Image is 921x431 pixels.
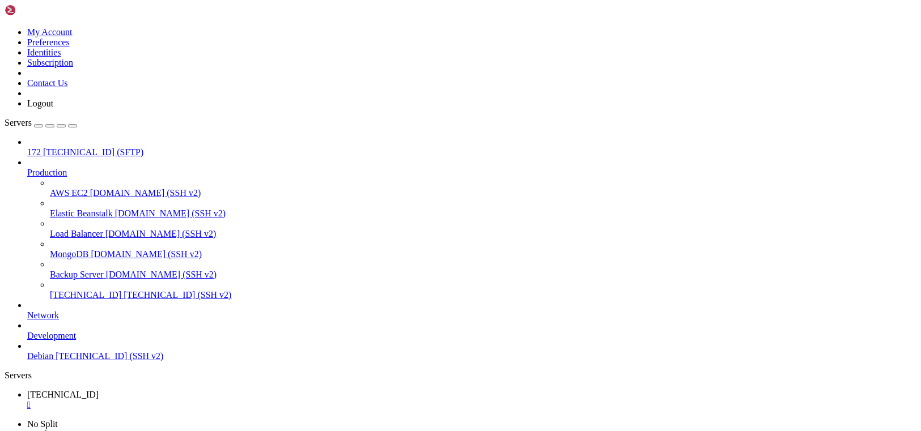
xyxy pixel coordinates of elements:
a: Development [27,331,916,341]
a: [TECHNICAL_ID] [TECHNICAL_ID] (SSH v2) [50,290,916,300]
span: 172 [27,147,41,157]
li: Development [27,321,916,341]
span: Network [27,310,59,320]
a: Backup Server [DOMAIN_NAME] (SSH v2) [50,270,916,280]
span: [TECHNICAL_ID] (SSH v2) [124,290,231,300]
span: Backup Server [50,270,104,279]
span: Production [27,168,67,177]
span: [TECHNICAL_ID] [50,290,121,300]
span: Debian [27,351,53,361]
li: MongoDB [DOMAIN_NAME] (SSH v2) [50,239,916,259]
span: Servers [5,118,32,127]
li: [TECHNICAL_ID] [TECHNICAL_ID] (SSH v2) [50,280,916,300]
a: 172 [TECHNICAL_ID] (SFTP) [27,147,916,157]
span: [DOMAIN_NAME] (SSH v2) [115,208,226,218]
span: [TECHNICAL_ID] (SSH v2) [56,351,163,361]
a: Contact Us [27,78,68,88]
li: Production [27,157,916,300]
a: AWS EC2 [DOMAIN_NAME] (SSH v2) [50,188,916,198]
span: [DOMAIN_NAME] (SSH v2) [91,249,202,259]
a: Production [27,168,916,178]
a: Subscription [27,58,73,67]
a: No Split [27,419,58,429]
span: [DOMAIN_NAME] (SSH v2) [90,188,201,198]
span: Elastic Beanstalk [50,208,113,218]
li: Network [27,300,916,321]
a: Network [27,310,916,321]
a: Identities [27,48,61,57]
a: Elastic Beanstalk [DOMAIN_NAME] (SSH v2) [50,208,916,219]
a: MongoDB [DOMAIN_NAME] (SSH v2) [50,249,916,259]
span: [DOMAIN_NAME] (SSH v2) [106,270,217,279]
span: Development [27,331,76,340]
a: My Account [27,27,73,37]
li: Debian [TECHNICAL_ID] (SSH v2) [27,341,916,361]
a: Logout [27,99,53,108]
span: AWS EC2 [50,188,88,198]
img: Shellngn [5,5,70,16]
a: 172.232.23.92 [27,390,916,410]
li: AWS EC2 [DOMAIN_NAME] (SSH v2) [50,178,916,198]
li: Elastic Beanstalk [DOMAIN_NAME] (SSH v2) [50,198,916,219]
span: Load Balancer [50,229,103,238]
a: Load Balancer [DOMAIN_NAME] (SSH v2) [50,229,916,239]
li: Backup Server [DOMAIN_NAME] (SSH v2) [50,259,916,280]
li: 172 [TECHNICAL_ID] (SFTP) [27,137,916,157]
a: Servers [5,118,77,127]
li: Load Balancer [DOMAIN_NAME] (SSH v2) [50,219,916,239]
a: Preferences [27,37,70,47]
span: [TECHNICAL_ID] (SFTP) [43,147,143,157]
span: [TECHNICAL_ID] [27,390,99,399]
div: Servers [5,370,916,381]
span: [DOMAIN_NAME] (SSH v2) [105,229,217,238]
a:  [27,400,916,410]
span: MongoDB [50,249,88,259]
a: Debian [TECHNICAL_ID] (SSH v2) [27,351,916,361]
